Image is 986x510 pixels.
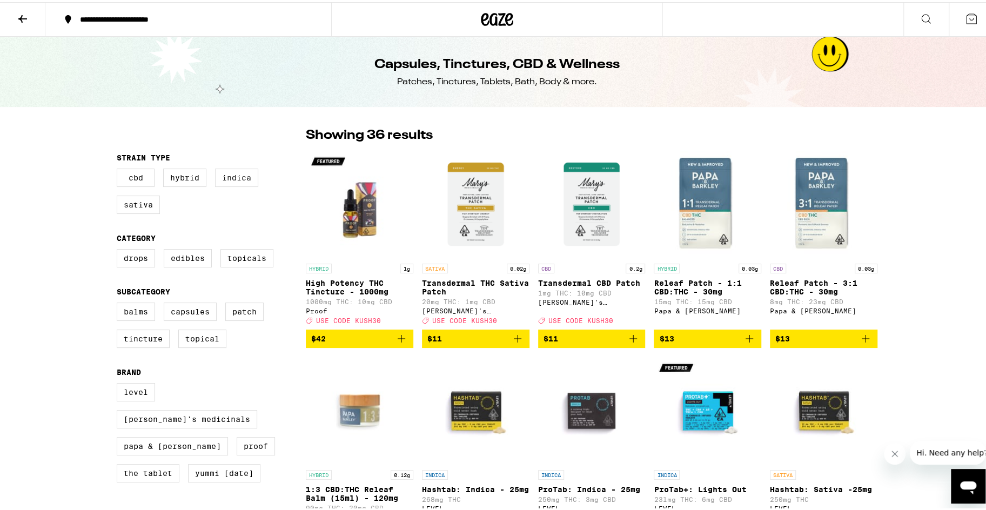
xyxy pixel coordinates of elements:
[237,435,275,453] label: Proof
[178,327,226,346] label: Topical
[770,305,877,312] div: Papa & [PERSON_NAME]
[117,285,170,294] legend: Subcategory
[306,305,413,312] div: Proof
[654,327,761,346] button: Add to bag
[215,166,258,185] label: Indica
[739,261,761,271] p: 0.03g
[538,148,646,327] a: Open page for Transdermal CBD Patch from Mary's Medicinals
[770,503,877,510] div: LEVEL
[306,296,413,303] p: 1000mg THC: 10mg CBD
[306,327,413,346] button: Add to bag
[770,148,877,327] a: Open page for Releaf Patch - 3:1 CBD:THC - 30mg from Papa & Barkley
[306,124,433,143] p: Showing 36 results
[770,277,877,294] p: Releaf Patch - 3:1 CBD:THC - 30mg
[855,261,877,271] p: 0.03g
[548,315,613,322] span: USE CODE KUSH30
[164,300,217,319] label: Capsules
[770,354,877,462] img: LEVEL - Hashtab: Sativa -25mg
[306,483,413,500] p: 1:3 CBD:THC Releaf Balm (15ml) - 120mg
[654,494,761,501] p: 231mg THC: 6mg CBD
[422,494,529,501] p: 268mg THC
[770,494,877,501] p: 250mg THC
[538,148,646,256] img: Mary's Medicinals - Transdermal CBD Patch
[163,166,206,185] label: Hybrid
[951,467,985,501] iframe: Button to launch messaging window
[626,261,645,271] p: 0.2g
[538,327,646,346] button: Add to bag
[422,148,529,327] a: Open page for Transdermal THC Sativa Patch from Mary's Medicinals
[654,148,761,256] img: Papa & Barkley - Releaf Patch - 1:1 CBD:THC - 30mg
[422,305,529,312] div: [PERSON_NAME]'s Medicinals
[306,468,332,478] p: HYBRID
[164,247,212,265] label: Edibles
[117,300,155,319] label: Balms
[884,441,905,462] iframe: Close message
[422,354,529,462] img: LEVEL - Hashtab: Indica - 25mg
[770,261,786,271] p: CBD
[422,327,529,346] button: Add to bag
[117,247,155,265] label: Drops
[538,297,646,304] div: [PERSON_NAME]'s Medicinals
[306,502,413,509] p: 90mg THC: 30mg CBD
[538,354,646,462] img: LEVEL - ProTab: Indica - 25mg
[117,366,141,374] legend: Brand
[422,468,448,478] p: INDICA
[432,315,497,322] span: USE CODE KUSH30
[117,151,170,160] legend: Strain Type
[538,468,564,478] p: INDICA
[507,261,529,271] p: 0.02g
[770,483,877,492] p: Hashtab: Sativa -25mg
[538,483,646,492] p: ProTab: Indica - 25mg
[311,332,326,341] span: $42
[422,261,448,271] p: SATIVA
[770,296,877,303] p: 8mg THC: 23mg CBD
[316,315,381,322] span: USE CODE KUSH30
[654,468,680,478] p: INDICA
[770,148,877,256] img: Papa & Barkley - Releaf Patch - 3:1 CBD:THC - 30mg
[306,354,413,462] img: Papa & Barkley - 1:3 CBD:THC Releaf Balm (15ml) - 120mg
[538,503,646,510] div: LEVEL
[422,483,529,492] p: Hashtab: Indica - 25mg
[538,261,554,271] p: CBD
[6,8,78,16] span: Hi. Need any help?
[654,503,761,510] div: LEVEL
[397,74,597,86] div: Patches, Tinctures, Tablets, Bath, Body & more.
[654,483,761,492] p: ProTab+: Lights Out
[538,494,646,501] p: 250mg THC: 3mg CBD
[422,296,529,303] p: 20mg THC: 1mg CBD
[117,408,257,426] label: [PERSON_NAME]'s Medicinals
[654,305,761,312] div: Papa & [PERSON_NAME]
[391,468,413,478] p: 0.12g
[422,277,529,294] p: Transdermal THC Sativa Patch
[654,148,761,327] a: Open page for Releaf Patch - 1:1 CBD:THC - 30mg from Papa & Barkley
[538,287,646,294] p: 1mg THC: 10mg CBD
[659,332,674,341] span: $13
[117,193,160,212] label: Sativa
[117,327,170,346] label: Tincture
[654,261,680,271] p: HYBRID
[770,468,796,478] p: SATIVA
[306,148,413,256] img: Proof - High Potency THC Tincture - 1000mg
[117,166,155,185] label: CBD
[220,247,273,265] label: Topicals
[544,332,558,341] span: $11
[117,232,156,240] legend: Category
[306,148,413,327] a: Open page for High Potency THC Tincture - 1000mg from Proof
[374,53,620,72] h1: Capsules, Tinctures, CBD & Wellness
[427,332,442,341] span: $11
[188,462,260,480] label: Yummi [DATE]
[306,277,413,294] p: High Potency THC Tincture - 1000mg
[422,148,529,256] img: Mary's Medicinals - Transdermal THC Sativa Patch
[117,381,155,399] label: LEVEL
[117,435,228,453] label: Papa & [PERSON_NAME]
[400,261,413,271] p: 1g
[910,439,985,462] iframe: Message from company
[775,332,790,341] span: $13
[225,300,264,319] label: Patch
[654,354,761,462] img: LEVEL - ProTab+: Lights Out
[422,503,529,510] div: LEVEL
[306,261,332,271] p: HYBRID
[654,296,761,303] p: 15mg THC: 15mg CBD
[117,462,179,480] label: The Tablet
[654,277,761,294] p: Releaf Patch - 1:1 CBD:THC - 30mg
